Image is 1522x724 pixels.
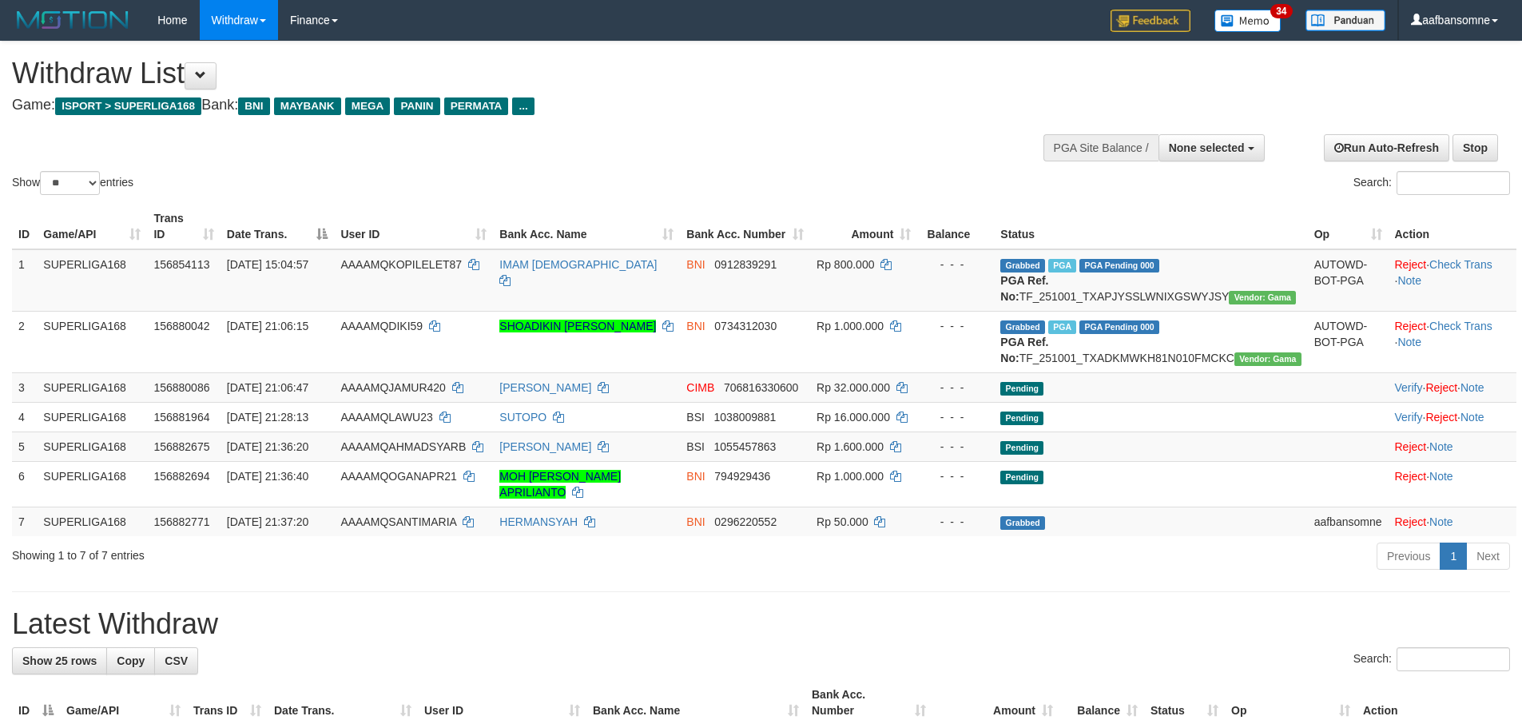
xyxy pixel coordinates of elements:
[340,470,457,483] span: AAAAMQOGANAPR21
[1000,274,1048,303] b: PGA Ref. No:
[227,411,308,424] span: [DATE] 21:28:13
[1305,10,1385,31] img: panduan.png
[274,97,341,115] span: MAYBANK
[1048,320,1076,334] span: Marked by aafphoenmanit
[12,171,133,195] label: Show entries
[686,470,705,483] span: BNI
[1397,274,1421,287] a: Note
[55,97,201,115] span: ISPORT > SUPERLIGA168
[924,380,988,396] div: - - -
[493,204,680,249] th: Bank Acc. Name: activate to sort column ascending
[1395,470,1427,483] a: Reject
[1169,141,1245,154] span: None selected
[1079,320,1159,334] span: PGA Pending
[117,654,145,667] span: Copy
[1353,647,1510,671] label: Search:
[680,204,810,249] th: Bank Acc. Number: activate to sort column ascending
[345,97,391,115] span: MEGA
[12,507,37,536] td: 7
[1389,249,1517,312] td: · ·
[153,411,209,424] span: 156881964
[1452,134,1498,161] a: Stop
[1429,470,1453,483] a: Note
[1000,320,1045,334] span: Grabbed
[340,258,462,271] span: AAAAMQKOPILELET87
[1389,432,1517,461] td: ·
[686,515,705,528] span: BNI
[499,515,578,528] a: HERMANSYAH
[1425,411,1457,424] a: Reject
[40,171,100,195] select: Showentries
[994,204,1307,249] th: Status
[12,311,37,372] td: 2
[686,411,705,424] span: BSI
[817,515,868,528] span: Rp 50.000
[499,411,546,424] a: SUTOPO
[153,440,209,453] span: 156882675
[1324,134,1449,161] a: Run Auto-Refresh
[153,470,209,483] span: 156882694
[817,258,874,271] span: Rp 800.000
[1000,259,1045,272] span: Grabbed
[37,372,147,402] td: SUPERLIGA168
[227,515,308,528] span: [DATE] 21:37:20
[1389,507,1517,536] td: ·
[12,608,1510,640] h1: Latest Withdraw
[1397,171,1510,195] input: Search:
[714,258,777,271] span: Copy 0912839291 to clipboard
[817,381,890,394] span: Rp 32.000.000
[817,470,884,483] span: Rp 1.000.000
[1395,515,1427,528] a: Reject
[686,320,705,332] span: BNI
[499,320,656,332] a: SHOADIKIN [PERSON_NAME]
[1353,171,1510,195] label: Search:
[238,97,269,115] span: BNI
[12,402,37,432] td: 4
[1377,543,1441,570] a: Previous
[340,440,466,453] span: AAAAMQAHMADSYARB
[1425,381,1457,394] a: Reject
[340,320,423,332] span: AAAAMQDIKI59
[817,320,884,332] span: Rp 1.000.000
[1395,258,1427,271] a: Reject
[37,507,147,536] td: SUPERLIGA168
[714,470,770,483] span: Copy 794929436 to clipboard
[37,249,147,312] td: SUPERLIGA168
[221,204,335,249] th: Date Trans.: activate to sort column descending
[12,97,999,113] h4: Game: Bank:
[106,647,155,674] a: Copy
[12,204,37,249] th: ID
[37,432,147,461] td: SUPERLIGA168
[12,249,37,312] td: 1
[154,647,198,674] a: CSV
[1308,311,1389,372] td: AUTOWD-BOT-PGA
[1395,440,1427,453] a: Reject
[499,470,621,499] a: MOH [PERSON_NAME] APRILIANTO
[924,257,988,272] div: - - -
[1429,320,1492,332] a: Check Trans
[810,204,917,249] th: Amount: activate to sort column ascending
[1389,372,1517,402] td: · ·
[994,249,1307,312] td: TF_251001_TXAPJYSSLWNIXGSWYJSY
[147,204,220,249] th: Trans ID: activate to sort column ascending
[924,409,988,425] div: - - -
[1043,134,1158,161] div: PGA Site Balance /
[1229,291,1296,304] span: Vendor URL: https://trx31.1velocity.biz
[724,381,798,394] span: Copy 706816330600 to clipboard
[1048,259,1076,272] span: Marked by aafchhiseyha
[714,320,777,332] span: Copy 0734312030 to clipboard
[227,470,308,483] span: [DATE] 21:36:40
[1395,381,1423,394] a: Verify
[340,411,432,424] span: AAAAMQLAWU23
[12,58,999,90] h1: Withdraw List
[1000,412,1043,425] span: Pending
[22,654,97,667] span: Show 25 rows
[227,320,308,332] span: [DATE] 21:06:15
[1000,382,1043,396] span: Pending
[1389,204,1517,249] th: Action
[714,515,777,528] span: Copy 0296220552 to clipboard
[714,411,777,424] span: Copy 1038009881 to clipboard
[1395,411,1423,424] a: Verify
[1000,471,1043,484] span: Pending
[1389,311,1517,372] td: · ·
